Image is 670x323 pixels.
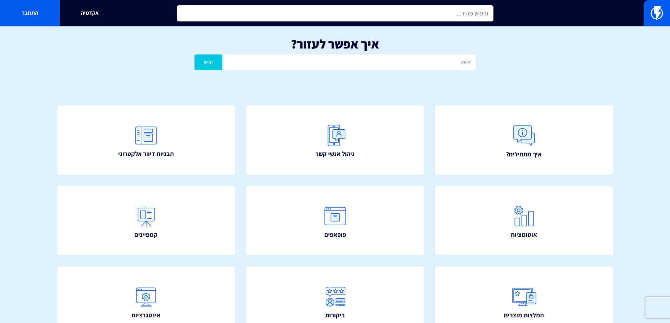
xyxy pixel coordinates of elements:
[132,311,160,320] span: אינטגרציות
[315,149,355,159] span: ניהול אנשי קשר
[177,5,493,21] input: חיפוש מהיר...
[246,105,424,175] a: ניהול אנשי קשר
[324,230,346,239] span: פופאפים
[435,186,613,256] a: אוטומציות
[246,186,424,256] a: פופאפים
[57,105,235,175] a: תבניות דיוור אלקטרוני
[504,311,544,320] span: המלצות מוצרים
[194,54,223,70] button: חפש
[435,105,613,175] a: איך מתחילים?
[134,230,158,239] span: קמפיינים
[118,149,174,159] span: תבניות דיוור אלקטרוני
[57,186,235,256] a: קמפיינים
[224,54,476,70] input: חיפוש
[11,37,659,51] h1: איך אפשר לעזור?
[325,311,345,320] span: ביקורות
[506,150,542,159] span: איך מתחילים?
[511,230,537,239] span: אוטומציות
